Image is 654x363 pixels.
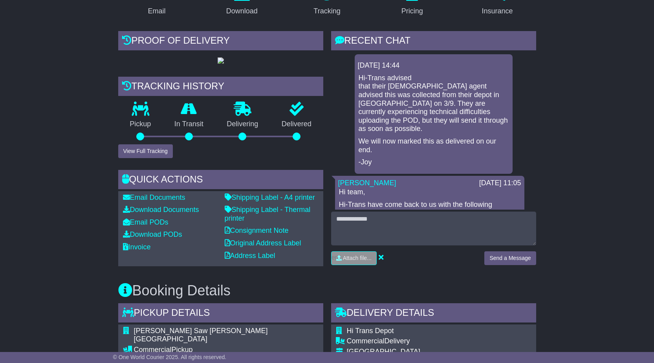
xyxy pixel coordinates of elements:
[358,61,509,70] div: [DATE] 14:44
[134,327,268,343] span: [PERSON_NAME] Saw [PERSON_NAME] [GEOGRAPHIC_DATA]
[401,6,423,17] div: Pricing
[270,120,323,129] p: Delivered
[482,6,513,17] div: Insurance
[225,252,275,260] a: Address Label
[123,230,182,238] a: Download PODs
[148,6,165,17] div: Email
[123,206,199,214] a: Download Documents
[225,193,315,201] a: Shipping Label - A4 printer
[359,137,509,154] p: We will now marked this as delivered on our end.
[123,218,169,226] a: Email PODs
[347,337,385,345] span: Commercial
[118,303,323,324] div: Pickup Details
[215,120,270,129] p: Delivering
[113,354,227,360] span: © One World Courier 2025. All rights reserved.
[118,31,323,52] div: Proof of Delivery
[339,188,520,197] p: Hi team,
[484,251,536,265] button: Send a Message
[163,120,215,129] p: In Transit
[134,346,319,354] div: Pickup
[313,6,340,17] div: Tracking
[359,74,509,133] p: Hi-Trans advised that their [DEMOGRAPHIC_DATA] agent advised this was collected from their depot ...
[118,144,173,158] button: View Full Tracking
[118,77,323,98] div: Tracking history
[479,179,521,188] div: [DATE] 11:05
[225,227,289,234] a: Consignment Note
[359,158,509,167] p: -Joy
[123,243,151,251] a: Invoice
[338,179,396,187] a: [PERSON_NAME]
[225,206,311,222] a: Shipping Label - Thermal printer
[226,6,258,17] div: Download
[218,57,224,64] img: GetPodImage
[123,193,185,201] a: Email Documents
[347,337,531,346] div: Delivery
[331,303,536,324] div: Delivery Details
[331,31,536,52] div: RECENT CHAT
[339,201,520,217] p: Hi-Trans have come back to us with the following information:
[118,283,536,299] h3: Booking Details
[347,327,394,335] span: Hi Trans Depot
[347,348,531,356] div: [GEOGRAPHIC_DATA]
[118,170,323,191] div: Quick Actions
[118,120,163,129] p: Pickup
[134,346,172,354] span: Commercial
[225,239,301,247] a: Original Address Label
